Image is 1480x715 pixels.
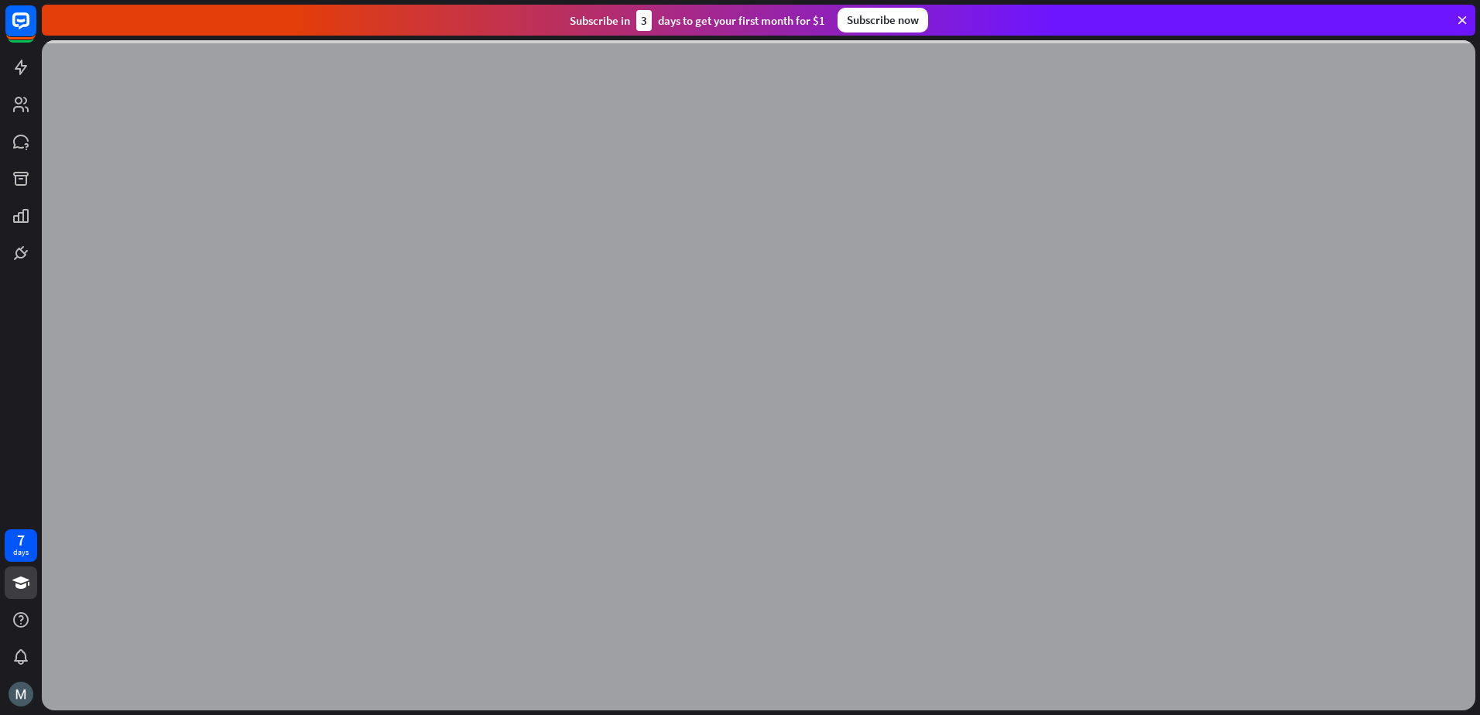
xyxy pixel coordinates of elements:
div: Subscribe in days to get your first month for $1 [570,10,825,31]
div: 3 [636,10,652,31]
div: Subscribe now [838,8,928,32]
div: 7 [17,533,25,547]
a: 7 days [5,529,37,562]
div: days [13,547,29,558]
